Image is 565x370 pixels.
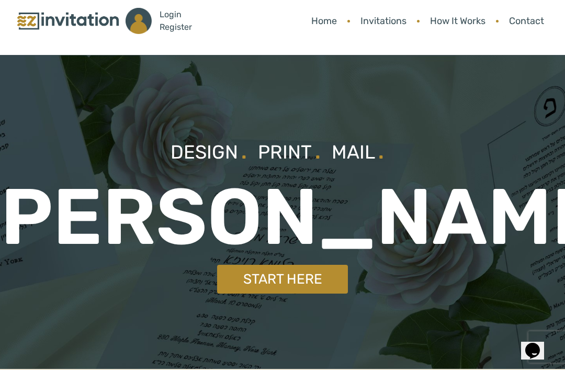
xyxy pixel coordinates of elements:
[306,9,342,33] a: Home
[521,328,555,360] iframe: chat widget
[355,9,412,33] a: Invitations
[171,130,395,170] p: Design Print Mail
[378,134,385,165] span: .
[425,9,491,33] a: How It Works
[504,9,549,33] a: Contact
[126,8,152,34] img: ico_account.png
[314,134,321,165] span: .
[160,8,192,33] p: Login Register
[16,10,120,32] img: logo.png
[241,134,247,165] span: .
[120,3,197,39] a: LoginRegister
[217,265,348,294] a: Start Here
